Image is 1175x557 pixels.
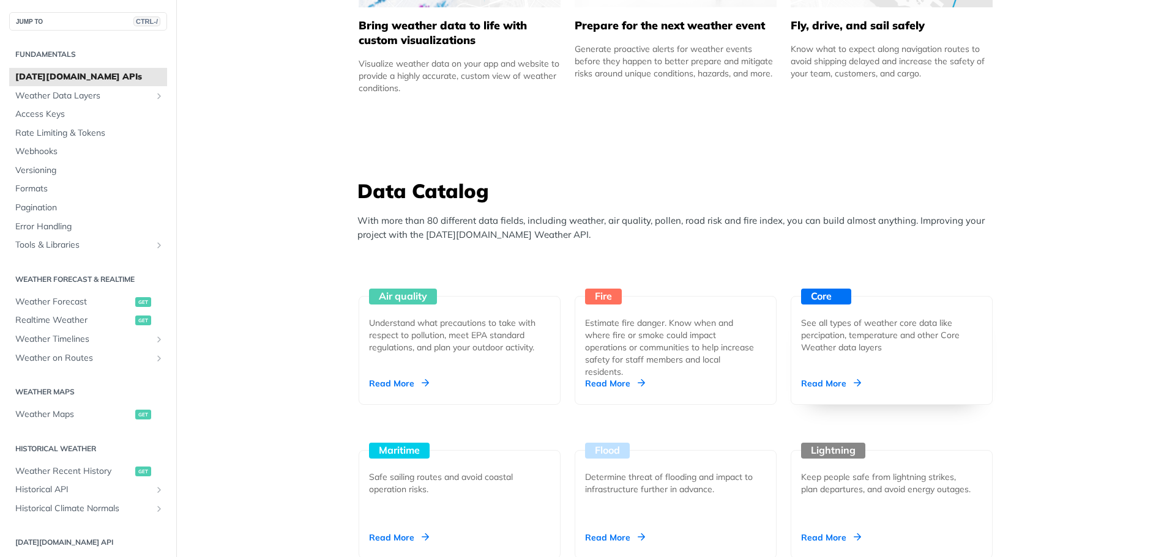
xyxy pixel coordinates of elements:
div: Generate proactive alerts for weather events before they happen to better prepare and mitigate ri... [575,43,777,79]
a: Rate Limiting & Tokens [9,124,167,142]
button: Show subpages for Historical Climate Normals [154,504,164,514]
span: Historical API [15,484,151,496]
div: Determine threat of flooding and impact to infrastructure further in advance. [585,471,756,495]
span: Versioning [15,164,164,177]
span: CTRL-/ [133,17,160,26]
span: [DATE][DOMAIN_NAME] APIs [15,71,164,83]
span: Rate Limiting & Tokens [15,127,164,139]
h2: Fundamentals [9,49,167,60]
button: Show subpages for Weather on Routes [154,353,164,363]
span: get [135,467,151,476]
a: Versioning [9,161,167,180]
span: Weather on Routes [15,352,151,364]
button: JUMP TOCTRL-/ [9,12,167,31]
span: Tools & Libraries [15,239,151,251]
h5: Prepare for the next weather event [575,18,777,33]
div: Safe sailing routes and avoid coastal operation risks. [369,471,540,495]
a: Weather Mapsget [9,405,167,424]
div: Lightning [801,443,865,459]
a: Tools & LibrariesShow subpages for Tools & Libraries [9,236,167,254]
div: Read More [369,377,429,389]
div: Read More [585,377,645,389]
div: See all types of weather core data like percipation, temperature and other Core Weather data layers [801,317,972,353]
a: Formats [9,180,167,198]
a: Weather Recent Historyget [9,462,167,481]
span: Realtime Weather [15,314,132,326]
button: Show subpages for Tools & Libraries [154,240,164,250]
a: Historical Climate NormalsShow subpages for Historical Climate Normals [9,500,167,518]
span: Pagination [15,202,164,214]
span: get [135,297,151,307]
span: get [135,315,151,325]
h2: [DATE][DOMAIN_NAME] API [9,537,167,548]
h5: Bring weather data to life with custom visualizations [359,18,561,48]
a: Pagination [9,199,167,217]
span: Weather Forecast [15,296,132,308]
a: Error Handling [9,218,167,236]
h3: Data Catalog [357,177,1000,204]
a: Weather Forecastget [9,293,167,311]
div: Read More [585,531,645,544]
span: get [135,410,151,419]
span: Weather Timelines [15,333,151,345]
span: Weather Maps [15,408,132,421]
h2: Weather Maps [9,386,167,397]
a: Fire Estimate fire danger. Know when and where fire or smoke could impact operations or communiti... [570,251,781,405]
div: Air quality [369,289,437,304]
a: [DATE][DOMAIN_NAME] APIs [9,68,167,86]
div: Maritime [369,443,430,459]
span: Formats [15,183,164,195]
h2: Historical Weather [9,443,167,454]
div: Fire [585,289,622,304]
div: Estimate fire danger. Know when and where fire or smoke could impact operations or communities to... [585,317,756,378]
div: Visualize weather data on your app and website to provide a highly accurate, custom view of weath... [359,57,561,94]
a: Weather TimelinesShow subpages for Weather Timelines [9,330,167,349]
div: Core [801,289,851,304]
h5: Fly, drive, and sail safely [791,18,993,33]
span: Weather Recent History [15,465,132,478]
a: Webhooks [9,142,167,161]
div: Keep people safe from lightning strikes, plan departures, and avoid energy outages. [801,471,972,495]
a: Weather Data LayersShow subpages for Weather Data Layers [9,87,167,105]
span: Historical Climate Normals [15,503,151,515]
span: Access Keys [15,108,164,120]
a: Core See all types of weather core data like percipation, temperature and other Core Weather data... [786,251,998,405]
a: Historical APIShow subpages for Historical API [9,481,167,499]
div: Know what to expect along navigation routes to avoid shipping delayed and increase the safety of ... [791,43,993,79]
div: Read More [369,531,429,544]
a: Weather on RoutesShow subpages for Weather on Routes [9,349,167,367]
a: Realtime Weatherget [9,311,167,330]
button: Show subpages for Weather Data Layers [154,91,164,101]
span: Error Handling [15,221,164,233]
span: Webhooks [15,146,164,158]
a: Air quality Understand what precautions to take with respect to pollution, meet EPA standard regu... [354,251,565,405]
div: Understand what precautions to take with respect to pollution, meet EPA standard regulations, and... [369,317,540,353]
button: Show subpages for Historical API [154,485,164,495]
div: Read More [801,377,861,389]
a: Access Keys [9,105,167,124]
button: Show subpages for Weather Timelines [154,334,164,344]
div: Flood [585,443,630,459]
span: Weather Data Layers [15,90,151,102]
p: With more than 80 different data fields, including weather, air quality, pollen, road risk and fi... [357,214,1000,242]
div: Read More [801,531,861,544]
h2: Weather Forecast & realtime [9,274,167,285]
